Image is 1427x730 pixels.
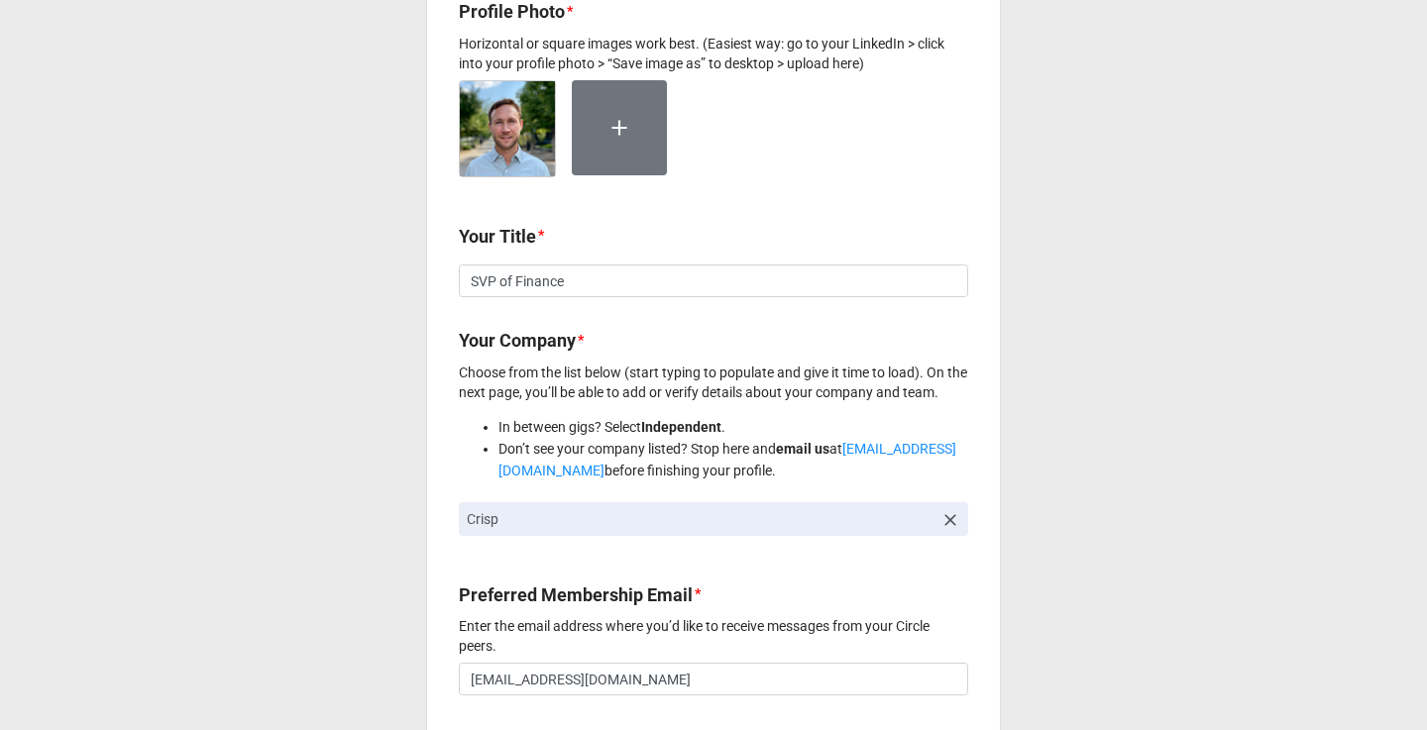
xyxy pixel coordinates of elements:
strong: Independent [641,419,721,435]
img: Y0MGHvo8AYK9XWxKIlGE2VXb1-y9mxRn7ySFy1f69Ts [460,81,555,176]
a: [EMAIL_ADDRESS][DOMAIN_NAME] [498,441,956,478]
p: Choose from the list below (start typing to populate and give it time to load). On the next page,... [459,363,968,402]
li: Don’t see your company listed? Stop here and at before finishing your profile. [498,438,968,481]
p: Crisp [467,509,933,529]
p: Enter the email address where you’d like to receive messages from your Circle peers. [459,616,968,656]
strong: email us [776,441,829,457]
li: In between gigs? Select . [498,416,968,438]
div: kyle rogers.jpg [459,80,572,193]
p: Horizontal or square images work best. (Easiest way: go to your LinkedIn > click into your profil... [459,34,968,73]
label: Your Title [459,223,536,251]
label: Your Company [459,327,576,355]
label: Preferred Membership Email [459,581,693,609]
